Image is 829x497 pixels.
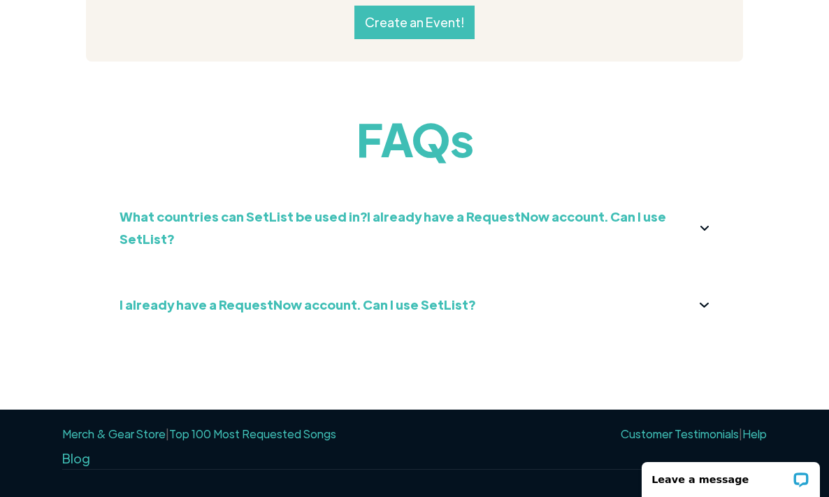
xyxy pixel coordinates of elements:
a: Merch & Gear Store [62,426,166,441]
a: Help [742,426,767,441]
a: Blog [62,450,90,466]
a: Customer Testimonials [621,426,739,441]
img: down arrow [700,303,709,308]
a: Create an Event! [354,6,475,39]
iframe: LiveChat chat widget [633,453,829,497]
strong: What countries can SetList be used in?I already have a RequestNow account. Can I use SetList? [120,208,666,247]
img: dropdown icon [700,226,709,231]
h1: FAQs [86,110,743,166]
a: Top 100 Most Requested Songs [169,426,336,441]
div: | [62,424,336,445]
div: | [617,424,767,445]
strong: I already have a RequestNow account. Can I use SetList? [120,296,475,312]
